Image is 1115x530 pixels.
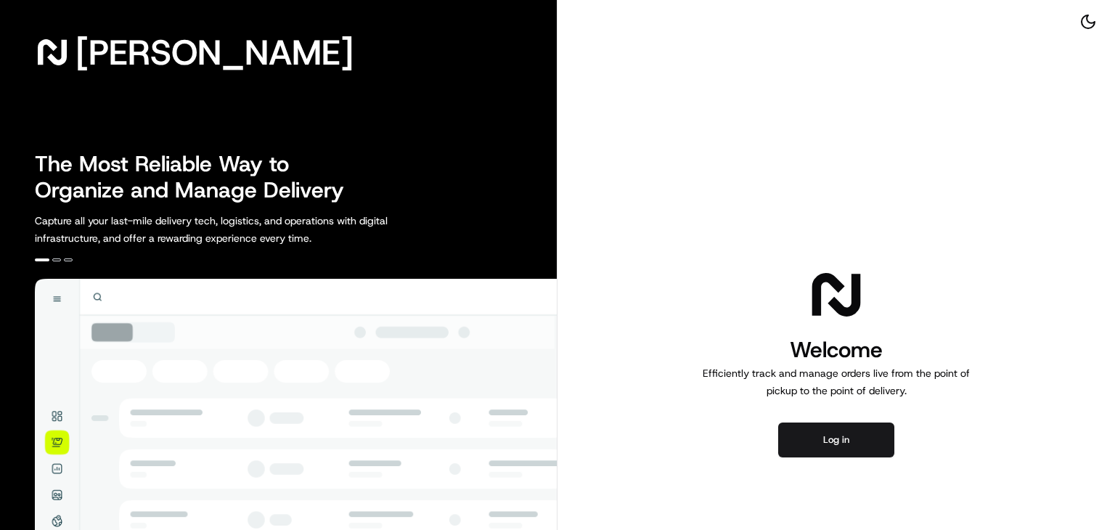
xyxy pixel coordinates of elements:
button: Log in [778,423,894,457]
h2: The Most Reliable Way to Organize and Manage Delivery [35,151,360,203]
p: Efficiently track and manage orders live from the point of pickup to the point of delivery. [697,364,976,399]
p: Capture all your last-mile delivery tech, logistics, and operations with digital infrastructure, ... [35,212,453,247]
h1: Welcome [697,335,976,364]
span: [PERSON_NAME] [75,38,354,67]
